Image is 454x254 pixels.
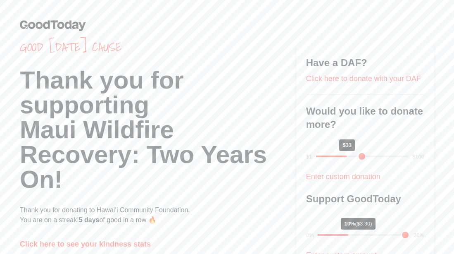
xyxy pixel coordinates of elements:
a: Enter custom donation [306,173,380,181]
h3: Have a DAF? [306,56,424,69]
div: 30% [414,231,424,240]
a: Click here to see your kindness stats [20,240,151,248]
div: $100 [412,153,424,161]
h1: Thank you for supporting Maui Wildfire Recovery: Two Years On! [20,68,296,192]
h3: Would you like to donate more? [306,105,424,131]
span: ($3.30) [355,220,372,227]
div: $33 [339,139,355,151]
div: $1 [306,153,312,161]
span: 5 days [79,216,100,223]
a: Click here to donate with your DAF [306,74,421,83]
div: 0% [306,231,314,240]
h3: Support GoodToday [306,192,424,206]
img: GoodToday [20,20,86,31]
p: Thank you for donating to Hawai‘i Community Foundation. You are on a streak! of good in a row 🔥 [20,205,296,225]
span: Good [DATE] cause [20,40,296,55]
div: 10% [341,218,375,230]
